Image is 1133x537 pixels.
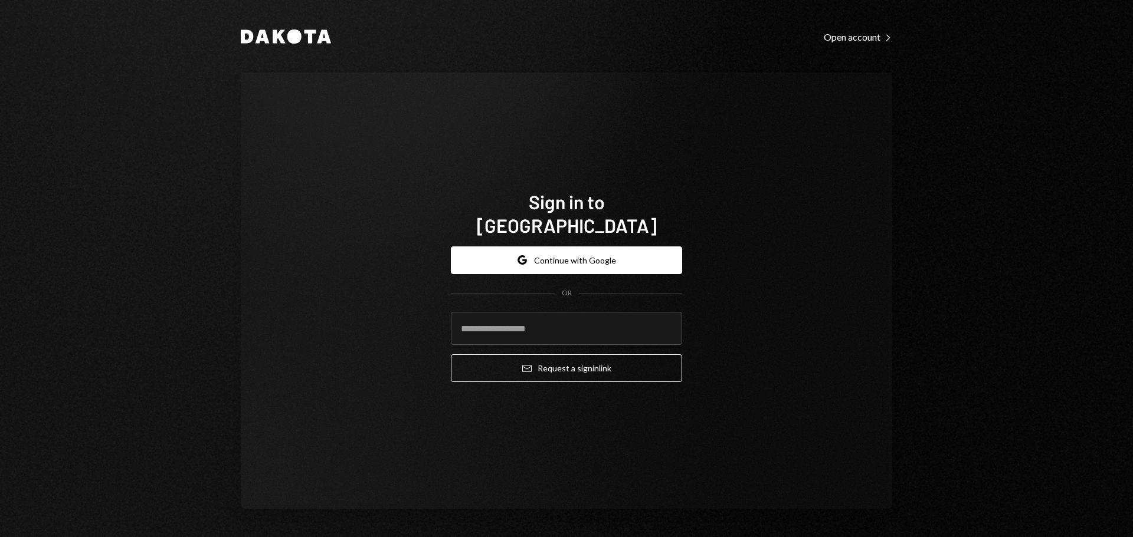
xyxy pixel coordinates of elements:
[451,354,682,382] button: Request a signinlink
[451,190,682,237] h1: Sign in to [GEOGRAPHIC_DATA]
[824,31,892,43] div: Open account
[824,30,892,43] a: Open account
[451,246,682,274] button: Continue with Google
[562,288,572,298] div: OR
